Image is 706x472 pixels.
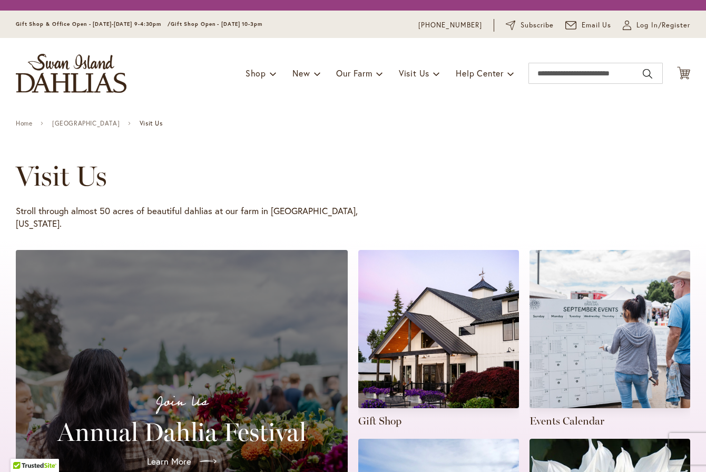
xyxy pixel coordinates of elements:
span: Learn More [147,455,191,468]
span: Email Us [582,20,612,31]
a: [PHONE_NUMBER] [418,20,482,31]
span: Shop [246,68,266,79]
a: Email Us [565,20,612,31]
a: Subscribe [506,20,554,31]
span: Gift Shop Open - [DATE] 10-3pm [171,21,262,27]
span: Our Farm [336,68,372,79]
a: Home [16,120,32,127]
span: Visit Us [140,120,163,127]
a: Log In/Register [623,20,690,31]
span: Visit Us [399,68,429,79]
h2: Annual Dahlia Festival [28,417,335,447]
span: Gift Shop & Office Open - [DATE]-[DATE] 9-4:30pm / [16,21,171,27]
p: Join Us [28,391,335,413]
a: store logo [16,54,126,93]
span: Subscribe [521,20,554,31]
span: Log In/Register [636,20,690,31]
span: New [292,68,310,79]
h1: Visit Us [16,160,660,192]
p: Stroll through almost 50 acres of beautiful dahlias at our farm in [GEOGRAPHIC_DATA], [US_STATE]. [16,205,358,230]
a: [GEOGRAPHIC_DATA] [52,120,120,127]
span: Help Center [456,68,504,79]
